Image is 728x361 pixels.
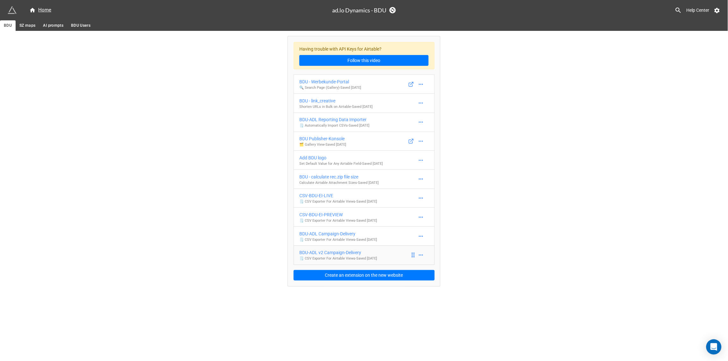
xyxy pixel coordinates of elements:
[299,237,377,242] p: 🗒️ CSV Exporter For Airtable Views - Saved [DATE]
[332,7,386,13] h3: ad.lo Dynamics - BDU
[43,22,64,29] span: AI prompts
[299,192,377,199] div: CSV-BDU-EI-LIVE
[299,97,373,104] div: BDU - link_creative
[299,85,361,90] p: 🔍 Search Page (Gallery) - Saved [DATE]
[299,249,377,256] div: BDU-ADL v2 Campaign-Delivery
[299,55,429,66] a: Follow this video
[299,230,377,237] div: BDU-ADL Campaign-Delivery
[25,6,55,14] a: Home
[71,22,90,29] span: BDU Users
[294,226,435,246] a: BDU-ADL Campaign-Delivery🗒️ CSV Exporter For Airtable Views-Saved [DATE]
[682,4,714,16] a: Help Center
[299,199,377,204] p: 🗒️ CSV Exporter For Airtable Views - Saved [DATE]
[299,123,369,128] p: 🗒️ Automatically Import CSVs - Saved [DATE]
[294,189,435,208] a: CSV-BDU-EI-LIVE🗒️ CSV Exporter For Airtable Views-Saved [DATE]
[294,113,435,132] a: BDU-ADL Reporting Data Importer🗒️ Automatically Import CSVs-Saved [DATE]
[8,6,17,15] img: miniextensions-icon.73ae0678.png
[299,104,373,109] p: Shorten URLs in Bulk on Airtable - Saved [DATE]
[294,42,435,70] div: Having trouble with API Keys for Airtable?
[299,116,369,123] div: BDU-ADL Reporting Data Importer
[299,135,346,142] div: BDU Publisher-Konsole
[294,170,435,189] a: BDU - calculate rec.zip file sizeCalculate Airtable Attachment Sizes-Saved [DATE]
[294,246,435,265] a: BDU-ADL v2 Campaign-Delivery🗒️ CSV Exporter For Airtable Views-Saved [DATE]
[299,211,377,218] div: CSV-BDU-EI-PREVIEW
[299,142,346,147] p: 🗂️ Gallery View - Saved [DATE]
[299,161,383,166] p: Set Default Value for Any Airtable Field - Saved [DATE]
[294,270,435,281] button: Create an extension on the new website
[294,150,435,170] a: Add BDU logoSet Default Value for Any Airtable Field-Saved [DATE]
[299,78,361,85] div: BDU - Werbekunde-Portal
[4,22,12,29] span: BDU
[706,339,722,355] div: Open Intercom Messenger
[389,7,396,13] a: Sync Base Structure
[294,94,435,113] a: BDU - link_creativeShorten URLs in Bulk on Airtable-Saved [DATE]
[299,173,379,180] div: BDU - calculate rec.zip file size
[19,22,35,29] span: SZ maps
[294,207,435,227] a: CSV-BDU-EI-PREVIEW🗒️ CSV Exporter For Airtable Views-Saved [DATE]
[294,132,435,151] a: BDU Publisher-Konsole🗂️ Gallery View-Saved [DATE]
[299,180,379,185] p: Calculate Airtable Attachment Sizes - Saved [DATE]
[299,218,377,223] p: 🗒️ CSV Exporter For Airtable Views - Saved [DATE]
[299,256,377,261] p: 🗒️ CSV Exporter For Airtable Views - Saved [DATE]
[299,154,383,161] div: Add BDU logo
[29,6,51,14] div: Home
[294,74,435,94] a: BDU - Werbekunde-Portal🔍 Search Page (Gallery)-Saved [DATE]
